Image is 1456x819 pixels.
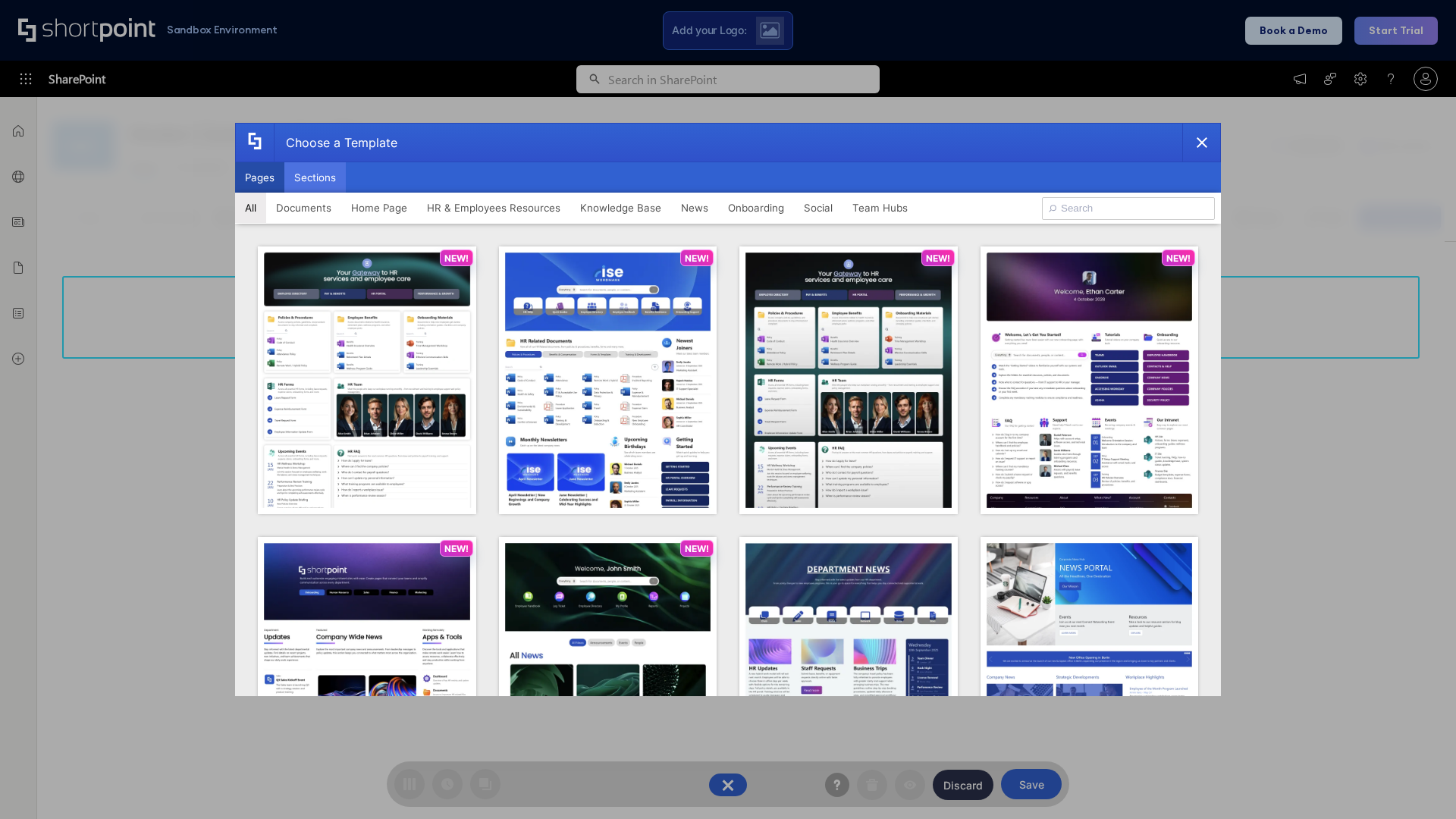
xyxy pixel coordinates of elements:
button: Pages [235,162,284,193]
p: NEW! [926,253,950,264]
button: Sections [284,162,346,193]
button: HR & Employees Resources [417,193,570,223]
button: Team Hubs [843,193,918,223]
input: Search [1042,197,1215,220]
div: Choose a Template [274,124,397,162]
button: Documents [266,193,341,223]
p: NEW! [685,543,709,554]
p: NEW! [1166,253,1191,264]
button: News [671,193,718,223]
button: Knowledge Base [570,193,671,223]
p: NEW! [685,253,709,264]
p: NEW! [444,543,469,554]
div: template selector [235,123,1221,696]
button: Home Page [341,193,417,223]
p: NEW! [444,253,469,264]
button: Social [794,193,843,223]
button: All [235,193,266,223]
button: Onboarding [718,193,794,223]
iframe: Chat Widget [1380,746,1456,819]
